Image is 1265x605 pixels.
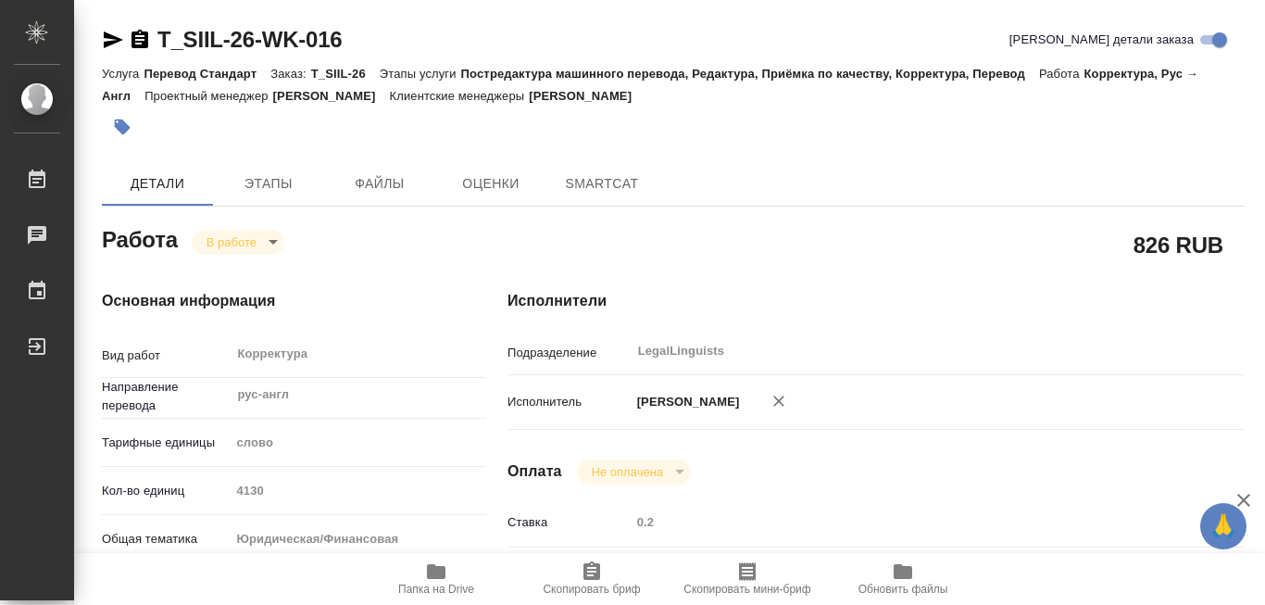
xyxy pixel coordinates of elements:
button: Папка на Drive [358,553,514,605]
p: Заказ: [270,67,310,81]
span: Скопировать бриф [543,583,640,596]
p: Направление перевода [102,378,230,415]
p: Тарифные единицы [102,434,230,452]
span: Этапы [224,172,313,195]
span: Папка на Drive [398,583,474,596]
p: [PERSON_NAME] [631,393,740,411]
p: Постредактура машинного перевода, Редактура, Приёмка по качеству, Корректура, Перевод [461,67,1039,81]
p: Вид работ [102,347,230,365]
button: Удалить исполнителя [758,381,799,422]
p: Проектный менеджер [144,89,272,103]
p: Исполнитель [507,393,631,411]
button: Добавить тэг [102,107,143,147]
p: Работа [1039,67,1084,81]
button: Скопировать мини-бриф [670,553,825,605]
p: Этапы услуги [380,67,461,81]
button: Обновить файлы [825,553,981,605]
h2: 826 RUB [1133,229,1223,260]
div: Юридическая/Финансовая [230,523,486,555]
span: Скопировать мини-бриф [683,583,810,596]
button: 🙏 [1200,503,1246,549]
span: Оценки [446,172,535,195]
p: [PERSON_NAME] [273,89,390,103]
input: Пустое поле [230,477,486,504]
input: Пустое поле [631,509,1184,536]
p: Общая тематика [102,530,230,548]
p: Услуга [102,67,144,81]
p: Подразделение [507,344,631,362]
p: [PERSON_NAME] [529,89,645,103]
h4: Исполнители [507,290,1245,312]
p: Кол-во единиц [102,482,230,500]
p: T_SIIL-26 [311,67,380,81]
h2: Работа [102,221,178,255]
span: Обновить файлы [858,583,948,596]
span: Детали [113,172,202,195]
p: Ставка [507,513,631,532]
button: Скопировать ссылку [129,29,151,51]
div: В работе [577,460,691,485]
h4: Оплата [507,460,562,483]
button: В работе [201,234,262,250]
div: В работе [192,230,284,255]
h4: Основная информация [102,290,433,312]
p: Клиентские менеджеры [390,89,530,103]
a: T_SIIL-26-WK-016 [157,27,343,52]
div: слово [230,427,486,459]
span: [PERSON_NAME] детали заказа [1009,31,1194,49]
span: 🙏 [1208,507,1239,546]
p: Перевод Стандарт [144,67,270,81]
button: Скопировать бриф [514,553,670,605]
button: Скопировать ссылку для ЯМессенджера [102,29,124,51]
button: Не оплачена [586,464,669,480]
span: Файлы [335,172,424,195]
span: SmartCat [557,172,646,195]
